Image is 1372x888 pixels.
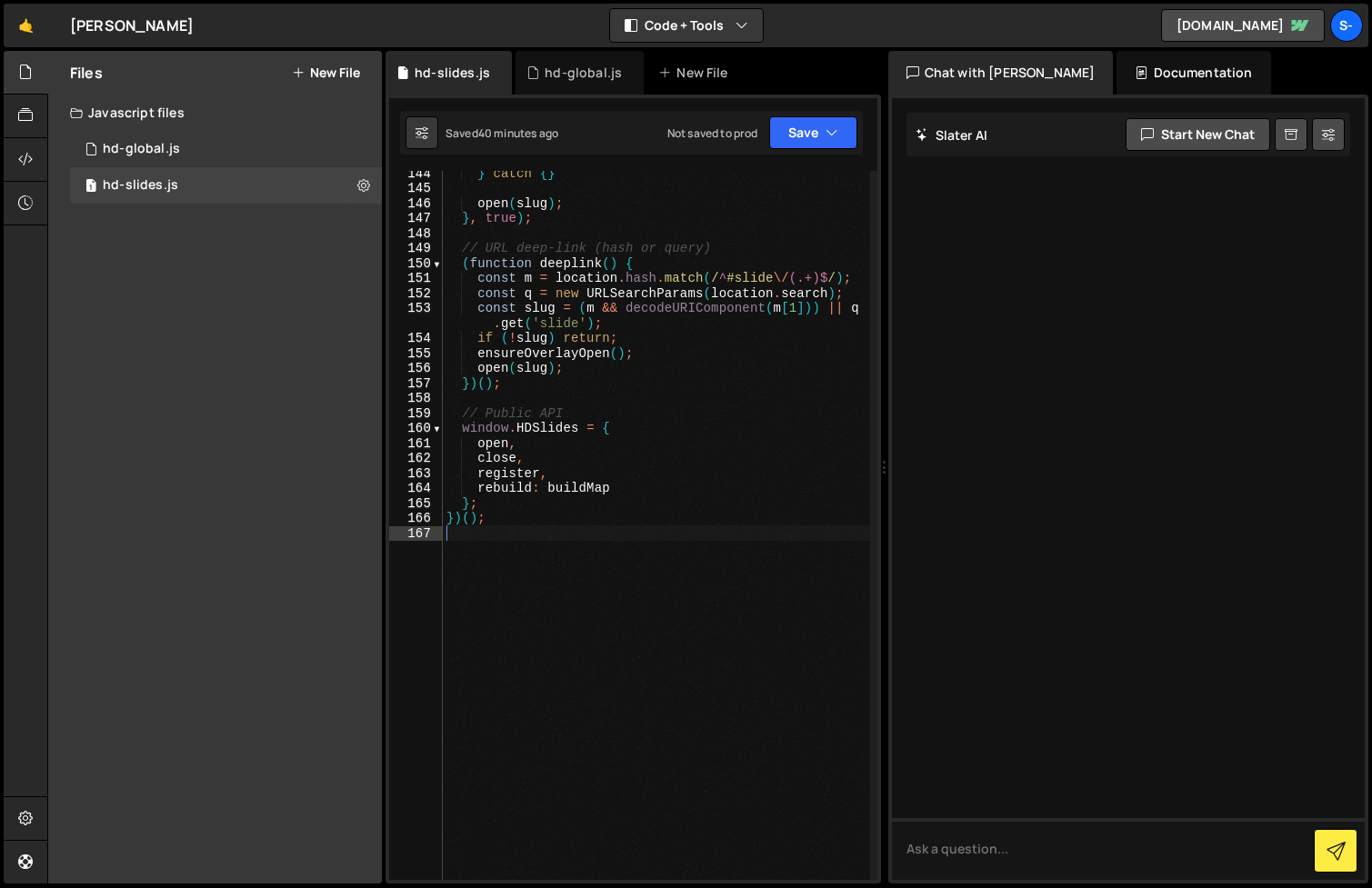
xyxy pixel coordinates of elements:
div: 164 [389,481,443,496]
div: New File [658,64,735,82]
div: 149 [389,241,443,256]
div: Documentation [1117,51,1270,95]
div: 165 [389,496,443,512]
div: Chat with [PERSON_NAME] [888,51,1114,95]
div: 146 [389,196,443,212]
div: 151 [389,271,443,286]
div: 161 [389,436,443,452]
div: 148 [389,226,443,242]
div: 167 [389,526,443,542]
div: 159 [389,406,443,422]
a: [DOMAIN_NAME] [1161,9,1325,42]
div: 152 [389,286,443,302]
div: 166 [389,511,443,526]
div: Saved [446,125,558,141]
div: 162 [389,451,443,466]
div: 145 [389,181,443,196]
div: [PERSON_NAME] [70,15,194,36]
span: 1 [85,180,96,195]
div: Javascript files [48,95,382,131]
div: 144 [389,166,443,182]
button: Code + Tools [610,9,763,42]
div: Not saved to prod [667,125,758,141]
div: hd-slides.js [415,64,490,82]
div: 153 [389,301,443,331]
a: s- [1330,9,1363,42]
div: 155 [389,346,443,362]
div: hd-global.js [545,64,622,82]
a: 🤙 [4,4,48,47]
div: 160 [389,421,443,436]
div: 40 minutes ago [478,125,558,141]
div: 17020/46749.js [70,131,382,167]
button: Start new chat [1126,118,1270,151]
div: 147 [389,211,443,226]
div: hd-global.js [103,141,180,157]
div: 157 [389,376,443,392]
div: 158 [389,391,443,406]
button: New File [292,65,360,80]
div: 154 [389,331,443,346]
div: hd-slides.js [103,177,178,194]
div: 156 [389,361,443,376]
div: 150 [389,256,443,272]
button: Save [769,116,857,149]
h2: Files [70,63,103,83]
div: 17020/47060.js [70,167,382,204]
div: 163 [389,466,443,482]
h2: Slater AI [916,126,988,144]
